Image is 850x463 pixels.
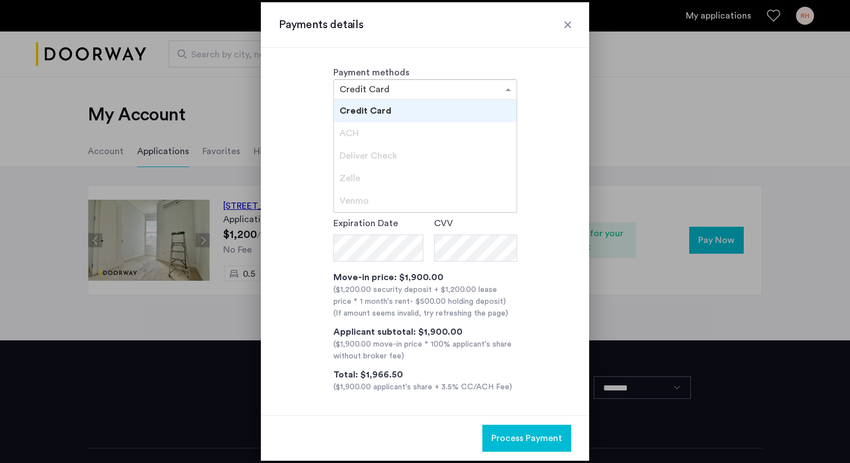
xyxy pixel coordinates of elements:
[340,196,369,205] span: Venmo
[333,68,409,77] label: Payment methods
[333,308,517,320] div: (If amount seems invalid, try refreshing the page)
[333,381,517,393] div: ($1,900.00 applicant's share + 3.5% CC/ACH Fee)
[482,425,571,452] button: button
[333,325,517,339] div: Applicant subtotal: $1,900.00
[333,271,517,284] div: Move-in price: $1,900.00
[410,298,503,305] span: - $500.00 holding deposit
[333,370,403,379] span: Total: $1,966.50
[340,174,360,183] span: Zelle
[340,106,391,115] span: Credit Card
[434,217,453,230] label: CVV
[333,217,398,230] label: Expiration Date
[491,431,562,445] span: Process Payment
[279,17,571,33] h3: Payments details
[333,99,517,213] ng-dropdown-panel: Options list
[333,284,517,308] div: ($1,200.00 security deposit + $1,200.00 lease price * 1 month's rent )
[333,339,517,362] div: ($1,900.00 move-in price * 100% applicant's share without broker fee)
[340,129,359,138] span: ACH
[340,151,397,160] span: Deliver Check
